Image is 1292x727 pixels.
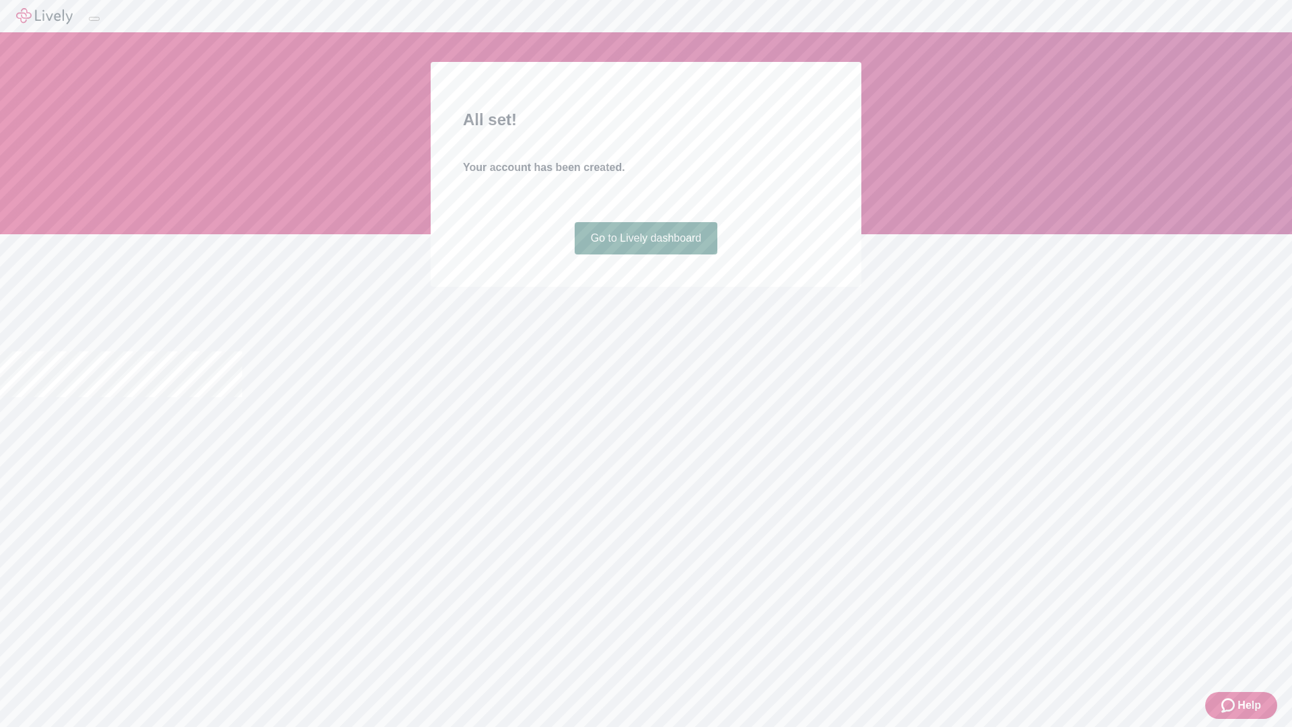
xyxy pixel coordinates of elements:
[463,160,829,176] h4: Your account has been created.
[463,108,829,132] h2: All set!
[1221,697,1237,714] svg: Zendesk support icon
[16,8,73,24] img: Lively
[1205,692,1277,719] button: Zendesk support iconHelp
[1237,697,1261,714] span: Help
[575,222,718,254] a: Go to Lively dashboard
[89,17,100,21] button: Log out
